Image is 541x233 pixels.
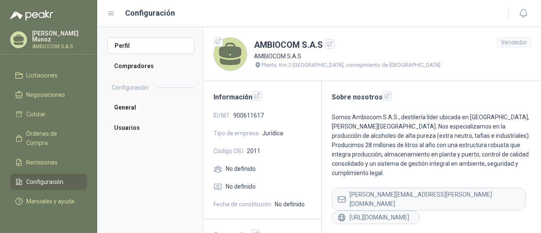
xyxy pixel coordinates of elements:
[26,197,74,206] span: Manuales y ayuda
[332,211,420,224] div: [URL][DOMAIN_NAME]
[262,61,442,69] p: Planta: Km 2 [GEOGRAPHIC_DATA], corregimiento de [GEOGRAPHIC_DATA].
[332,112,531,178] p: Somos Ambiocom S.A.S., destilería líder ubicada en [GEOGRAPHIC_DATA], [PERSON_NAME][GEOGRAPHIC_DA...
[10,10,53,20] img: Logo peakr
[26,158,57,167] span: Remisiones
[332,91,531,102] h2: Sobre nosotros
[213,129,259,138] span: Tipo de empresa
[10,193,87,209] a: Manuales y ayuda
[226,164,256,173] span: No definido
[107,99,194,116] a: General
[32,44,87,49] p: AMBIOCOM S.A.S
[254,52,442,61] p: AMBIOCOM S.A.S
[26,177,63,186] span: Configuración
[497,37,531,47] div: Vendedor
[112,83,149,92] h2: Configuración
[213,111,230,120] span: ID/NIT
[213,200,271,209] span: Fecha de constitución
[26,71,57,80] span: Licitaciones
[26,110,46,119] span: Cotizar
[10,126,87,151] a: Órdenes de Compra
[247,146,260,156] span: 2011
[26,90,65,99] span: Negociaciones
[10,106,87,122] a: Cotizar
[10,67,87,83] a: Licitaciones
[213,146,243,156] span: Código CIIU
[107,119,194,136] a: Usuarios
[213,91,311,102] h2: Información
[262,129,283,138] span: Jurídica
[107,37,194,54] a: Perfil
[10,87,87,103] a: Negociaciones
[275,200,305,209] span: No definido
[10,174,87,190] a: Configuración
[254,38,442,52] h1: AMBIOCOM S.A.S
[10,154,87,170] a: Remisiones
[332,188,526,211] div: [PERSON_NAME][EMAIL_ADDRESS][PERSON_NAME][DOMAIN_NAME]
[32,30,87,42] p: [PERSON_NAME] Munoz
[125,7,175,19] h1: Configuración
[233,111,264,120] span: 900611617
[107,58,194,74] a: Compradores
[226,182,256,191] span: No definido
[26,129,79,148] span: Órdenes de Compra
